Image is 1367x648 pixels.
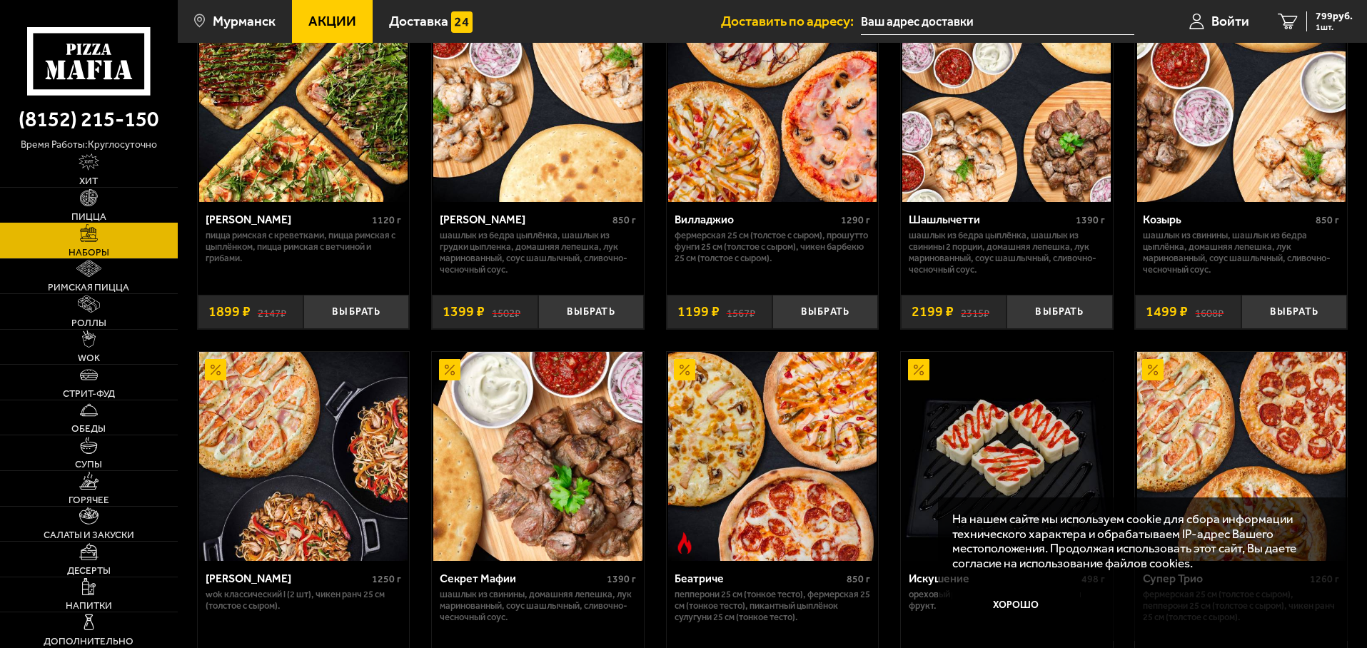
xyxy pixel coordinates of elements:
[205,359,226,380] img: Акционный
[206,572,369,585] div: [PERSON_NAME]
[772,295,878,330] button: Выбрать
[440,572,603,585] div: Секрет Мафии
[258,305,286,319] s: 2147 ₽
[303,295,409,330] button: Выбрать
[841,214,870,226] span: 1290 г
[208,305,251,319] span: 1899 ₽
[1316,11,1353,21] span: 799 руб.
[71,318,106,328] span: Роллы
[198,352,410,560] a: АкционныйВилла Капри
[44,637,133,647] span: Дополнительно
[1316,214,1339,226] span: 850 г
[1316,23,1353,31] span: 1 шт.
[66,601,112,611] span: Напитки
[440,230,636,275] p: шашлык из бедра цыплёнка, шашлык из грудки цыпленка, домашняя лепешка, лук маринованный, соус шаш...
[78,353,100,363] span: WOK
[861,9,1134,35] input: Ваш адрес доставки
[199,352,408,560] img: Вилла Капри
[1241,295,1347,330] button: Выбрать
[909,213,1072,226] div: Шашлычетти
[1135,352,1347,560] a: АкционныйСупер Трио
[727,305,755,319] s: 1567 ₽
[71,424,106,434] span: Обеды
[69,248,109,258] span: Наборы
[69,495,109,505] span: Горячее
[901,352,1113,560] a: АкционныйИскушение
[677,305,720,319] span: 1199 ₽
[451,11,473,33] img: 15daf4d41897b9f0e9f617042186c801.svg
[961,305,989,319] s: 2315 ₽
[1143,230,1339,275] p: шашлык из свинины, шашлык из бедра цыплёнка, домашняя лепешка, лук маринованный, соус шашлычный, ...
[675,230,871,264] p: Фермерская 25 см (толстое с сыром), Прошутто Фунги 25 см (толстое с сыром), Чикен Барбекю 25 см (...
[432,352,644,560] a: АкционныйСекрет Мафии
[912,305,954,319] span: 2199 ₽
[952,584,1081,627] button: Хорошо
[612,214,636,226] span: 850 г
[67,566,111,576] span: Десерты
[909,230,1105,275] p: шашлык из бедра цыплёнка, шашлык из свинины 2 порции, домашняя лепешка, лук маринованный, соус ша...
[75,460,102,470] span: Супы
[667,352,879,560] a: АкционныйОстрое блюдоБеатриче
[607,573,636,585] span: 1390 г
[1195,305,1224,319] s: 1608 ₽
[71,212,106,222] span: Пицца
[492,305,520,319] s: 1502 ₽
[721,14,861,28] span: Доставить по адресу:
[206,589,402,612] p: Wok классический L (2 шт), Чикен Ранч 25 см (толстое с сыром).
[675,589,871,623] p: Пепперони 25 см (тонкое тесто), Фермерская 25 см (тонкое тесто), Пикантный цыплёнок сулугуни 25 с...
[952,512,1326,571] p: На нашем сайте мы используем cookie для сбора информации технического характера и обрабатываем IP...
[674,359,695,380] img: Акционный
[44,530,134,540] span: Салаты и закуски
[206,230,402,264] p: Пицца Римская с креветками, Пицца Римская с цыплёнком, Пицца Римская с ветчиной и грибами.
[372,214,401,226] span: 1120 г
[675,213,838,226] div: Вилладжио
[909,572,1078,585] div: Искушение
[372,573,401,585] span: 1250 г
[538,295,644,330] button: Выбрать
[1076,214,1105,226] span: 1390 г
[902,352,1111,560] img: Искушение
[63,389,115,399] span: Стрит-фуд
[1146,305,1188,319] span: 1499 ₽
[674,532,695,554] img: Острое блюдо
[440,213,609,226] div: [PERSON_NAME]
[308,14,356,28] span: Акции
[213,14,276,28] span: Мурманск
[1007,295,1112,330] button: Выбрать
[206,213,369,226] div: [PERSON_NAME]
[389,14,448,28] span: Доставка
[440,589,636,623] p: шашлык из свинины, домашняя лепешка, лук маринованный, соус шашлычный, сливочно-чесночный соус.
[668,352,877,560] img: Беатриче
[1142,359,1164,380] img: Акционный
[443,305,485,319] span: 1399 ₽
[1143,213,1312,226] div: Козырь
[439,359,460,380] img: Акционный
[1137,352,1346,560] img: Супер Трио
[909,589,1105,612] p: Ореховый рай, Тропический ролл, Сочный фрукт.
[1211,14,1249,28] span: Войти
[847,573,870,585] span: 850 г
[433,352,642,560] img: Секрет Мафии
[908,359,929,380] img: Акционный
[79,176,98,186] span: Хит
[675,572,844,585] div: Беатриче
[48,283,129,293] span: Римская пицца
